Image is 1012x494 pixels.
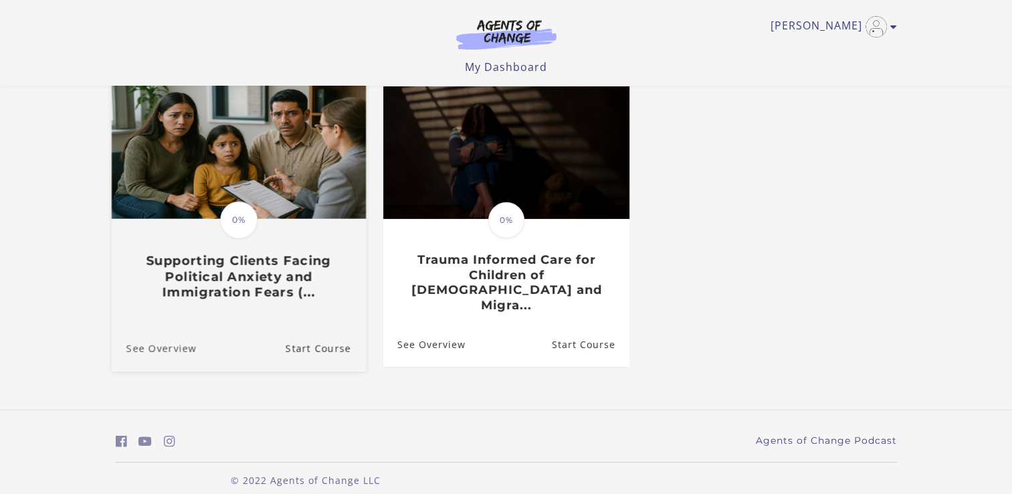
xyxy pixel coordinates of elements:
[116,473,496,487] p: © 2022 Agents of Change LLC
[111,327,196,372] a: Supporting Clients Facing Political Anxiety and Immigration Fears (...: See Overview
[138,432,152,451] a: https://www.youtube.com/c/AgentsofChangeTestPrepbyMeaganMitchell (Open in a new window)
[285,327,365,372] a: Supporting Clients Facing Political Anxiety and Immigration Fears (...: Resume Course
[465,60,547,74] a: My Dashboard
[442,19,571,50] img: Agents of Change Logo
[164,432,175,451] a: https://www.instagram.com/agentsofchangeprep/ (Open in a new window)
[220,201,258,239] span: 0%
[138,435,152,448] i: https://www.youtube.com/c/AgentsofChangeTestPrepbyMeaganMitchell (Open in a new window)
[488,202,524,238] span: 0%
[551,323,629,367] a: Trauma Informed Care for Children of Undocumented Parents and Migra...: Resume Course
[756,434,897,448] a: Agents of Change Podcast
[771,16,890,37] a: Toggle menu
[383,323,466,367] a: Trauma Informed Care for Children of Undocumented Parents and Migra...: See Overview
[126,253,350,300] h3: Supporting Clients Facing Political Anxiety and Immigration Fears (...
[397,252,615,313] h3: Trauma Informed Care for Children of [DEMOGRAPHIC_DATA] and Migra...
[164,435,175,448] i: https://www.instagram.com/agentsofchangeprep/ (Open in a new window)
[116,432,127,451] a: https://www.facebook.com/groups/aswbtestprep (Open in a new window)
[116,435,127,448] i: https://www.facebook.com/groups/aswbtestprep (Open in a new window)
